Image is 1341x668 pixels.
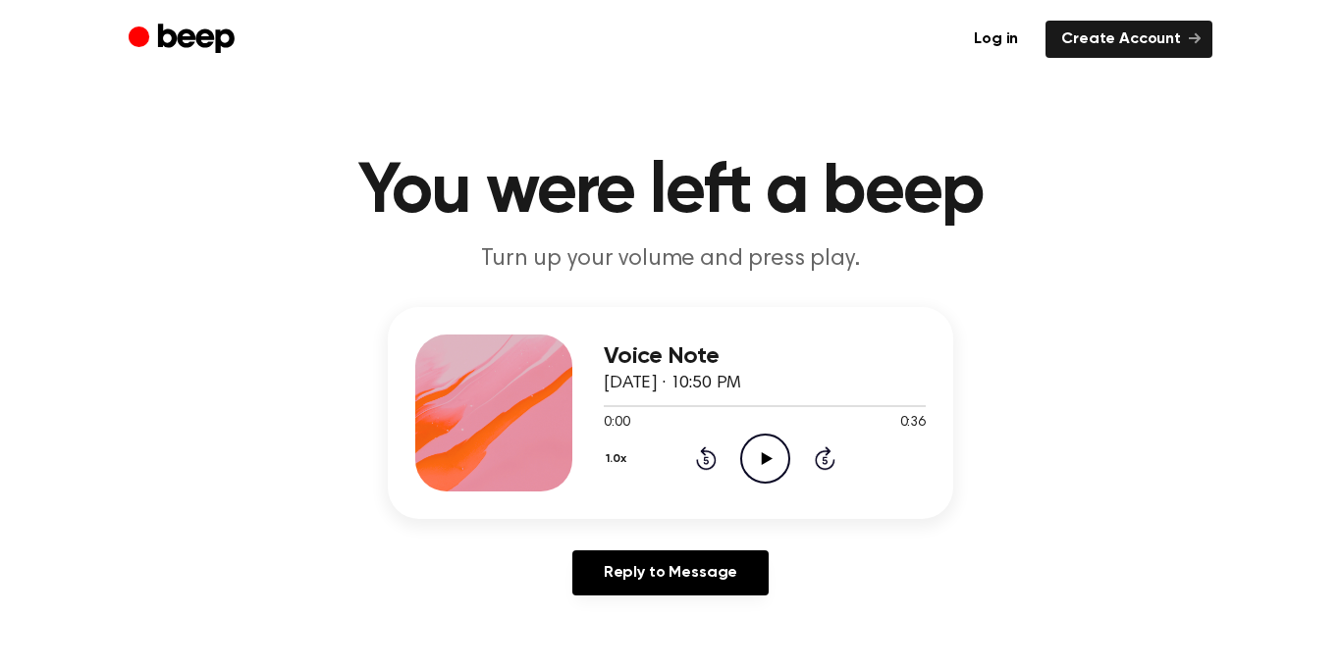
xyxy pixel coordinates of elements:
button: 1.0x [604,442,634,476]
a: Create Account [1046,21,1212,58]
h1: You were left a beep [168,157,1173,228]
span: 0:36 [900,413,926,434]
a: Beep [129,21,240,59]
a: Reply to Message [572,550,769,595]
a: Log in [958,21,1034,58]
p: Turn up your volume and press play. [294,243,1047,276]
h3: Voice Note [604,343,926,370]
span: 0:00 [604,413,629,434]
span: [DATE] · 10:50 PM [604,375,741,392]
